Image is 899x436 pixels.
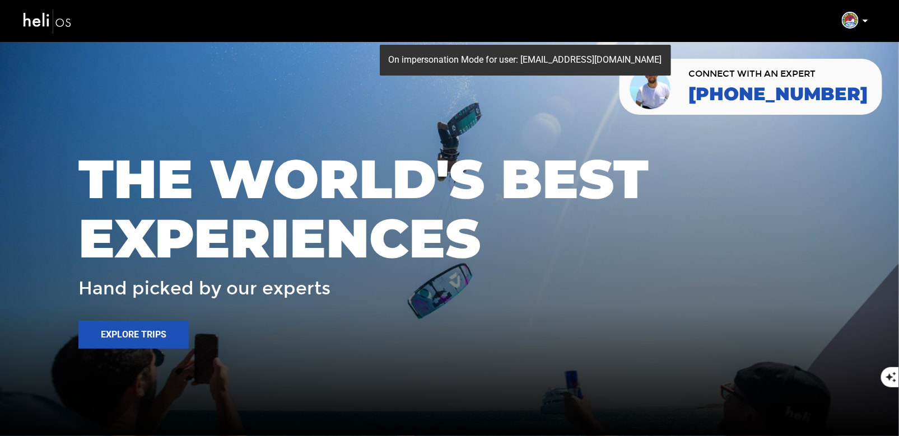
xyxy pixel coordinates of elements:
[842,12,859,29] img: b7c9005a67764c1fdc1ea0aaa7ccaed8.png
[78,279,330,298] span: Hand picked by our experts
[688,69,868,78] span: CONNECT WITH AN EXPERT
[78,321,189,349] button: Explore Trips
[78,149,821,268] span: THE WORLD'S BEST EXPERIENCES
[380,45,671,76] div: On impersonation Mode for user: [EMAIL_ADDRESS][DOMAIN_NAME]
[688,84,868,104] a: [PHONE_NUMBER]
[628,63,674,110] img: contact our team
[22,6,73,36] img: heli-logo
